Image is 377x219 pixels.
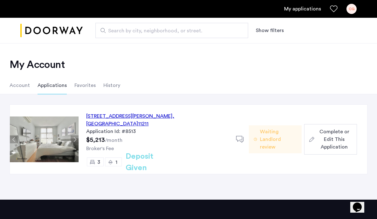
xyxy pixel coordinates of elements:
[86,146,114,151] span: Broker's Fee
[10,58,367,71] h2: My Account
[86,128,228,135] div: Application Id: #8513
[20,19,83,43] a: Cazamio logo
[10,76,30,94] li: Account
[126,151,176,174] h2: Deposit Given
[346,4,357,14] div: CG
[284,5,321,13] a: My application
[38,76,67,94] li: Applications
[10,136,18,143] button: Previous apartment
[115,160,117,165] span: 1
[20,19,83,43] img: logo
[317,128,352,151] span: Complete or Edit This Application
[260,128,297,151] span: Waiting Landlord review
[86,112,228,128] div: [STREET_ADDRESS][PERSON_NAME] 11211
[330,5,338,13] a: Favorites
[103,76,120,94] li: History
[71,136,79,143] button: Next apartment
[10,116,79,162] img: Apartment photo
[350,194,371,213] iframe: chat widget
[86,137,105,143] span: $5,213
[105,138,122,143] sub: /month
[74,76,96,94] li: Favorites
[256,27,284,34] button: Show or hide filters
[95,23,248,38] input: Apartment Search
[97,160,100,165] span: 3
[108,27,230,35] span: Search by city, neighborhood, or street.
[304,124,357,155] button: button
